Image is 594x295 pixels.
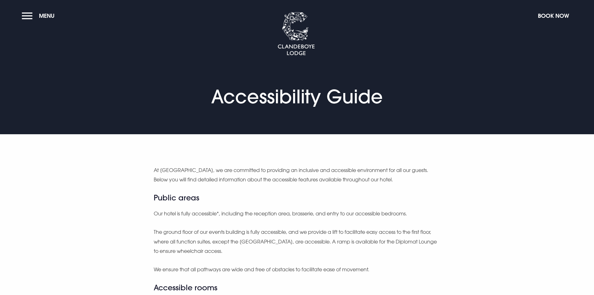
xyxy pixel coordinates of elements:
h1: Accessibility Guide [211,85,383,108]
p: At [GEOGRAPHIC_DATA], we are committed to providing an inclusive and accessible environment for a... [154,165,441,184]
img: Clandeboye Lodge [278,12,315,56]
h4: Public areas [154,193,441,202]
span: Menu [39,12,55,19]
button: Book Now [535,9,572,22]
p: Our hotel is fully accessible*, including the reception area, brasserie, and entry to our accessi... [154,209,441,218]
p: We ensure that all pathways are wide and free of obstacles to facilitate ease of movement. [154,265,441,274]
button: Menu [22,9,58,22]
p: The ground floor of our events building is fully accessible, and we provide a lift to facilitate ... [154,227,441,256]
h4: Accessible rooms [154,283,441,292]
